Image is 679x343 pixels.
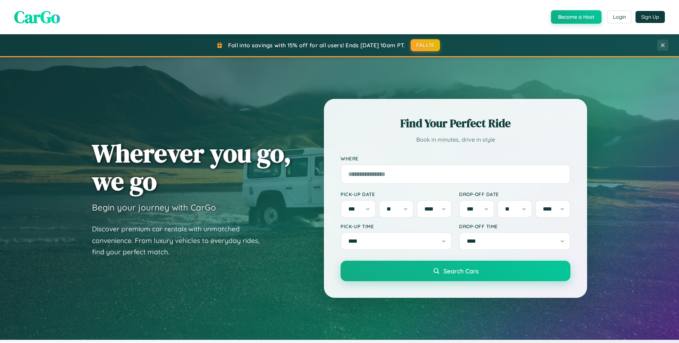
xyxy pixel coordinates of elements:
[443,267,478,275] span: Search Cars
[341,116,570,131] h2: Find Your Perfect Ride
[459,191,570,197] label: Drop-off Date
[459,223,570,229] label: Drop-off Time
[14,5,60,29] span: CarGo
[341,155,570,161] label: Where
[228,42,405,49] span: Fall into savings with 15% off for all users! Ends [DATE] 10am PT.
[341,135,570,145] p: Book in minutes, drive in style
[411,39,440,51] button: FALL15
[92,202,216,213] h3: Begin your journey with CarGo
[341,191,452,197] label: Pick-up Date
[92,139,291,195] h1: Wherever you go, we go
[551,10,602,24] button: Become a Host
[341,261,570,281] button: Search Cars
[607,11,632,23] button: Login
[341,223,452,229] label: Pick-up Time
[636,11,665,23] button: Sign Up
[92,223,269,258] p: Discover premium car rentals with unmatched convenience. From luxury vehicles to everyday rides, ...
